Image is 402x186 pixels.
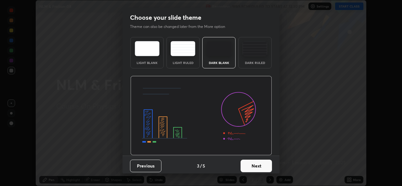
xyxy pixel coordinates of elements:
h2: Choose your slide theme [130,13,201,22]
button: Next [241,160,272,172]
h4: 5 [203,162,205,169]
div: Dark Blank [206,61,231,64]
h4: 3 [197,162,199,169]
div: Light Blank [134,61,160,64]
div: Light Ruled [171,61,196,64]
div: Dark Ruled [242,61,268,64]
h4: / [200,162,202,169]
img: lightTheme.e5ed3b09.svg [135,41,160,56]
img: darkThemeBanner.d06ce4a2.svg [130,76,272,156]
img: lightRuledTheme.5fabf969.svg [171,41,195,56]
button: Previous [130,160,161,172]
img: darkTheme.f0cc69e5.svg [207,41,231,56]
p: Theme can also be changed later from the More option [130,24,232,29]
img: darkRuledTheme.de295e13.svg [242,41,267,56]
